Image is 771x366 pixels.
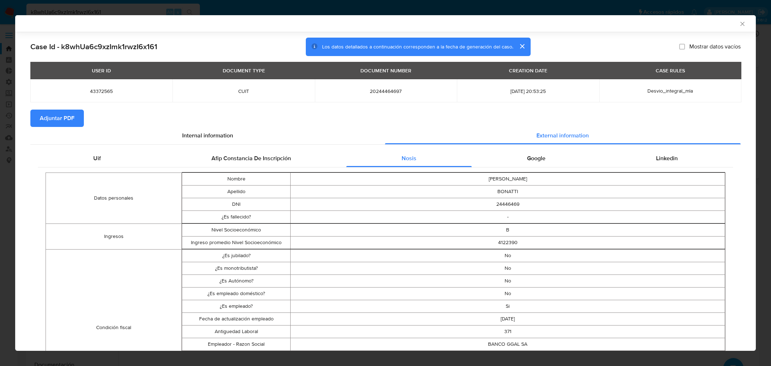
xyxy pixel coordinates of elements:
[356,64,416,77] div: DOCUMENT NUMBER
[182,312,291,325] td: Fecha de actualización empleado
[182,210,291,223] td: ¿Es fallecido?
[40,110,74,126] span: Adjuntar PDF
[536,131,589,140] span: External information
[322,43,513,50] span: Los datos detallados a continuación corresponden a la fecha de generación del caso.
[291,173,725,185] td: [PERSON_NAME]
[182,198,291,210] td: DNI
[689,43,741,50] span: Mostrar datos vacíos
[291,350,725,363] td: 33537186009
[513,38,531,55] button: cerrar
[505,64,552,77] div: CREATION DATE
[291,274,725,287] td: No
[46,173,182,224] td: Datos personales
[739,20,745,27] button: Cerrar ventana
[656,154,678,162] span: Linkedin
[182,274,291,287] td: ¿Es Autónomo?
[39,88,164,94] span: 43372565
[527,154,545,162] span: Google
[679,44,685,50] input: Mostrar datos vacíos
[182,287,291,300] td: ¿Es empleado doméstico?
[291,210,725,223] td: -
[182,262,291,274] td: ¿Es monotributista?
[647,87,693,94] span: Desvio_integral_mla
[291,325,725,338] td: 371
[38,150,733,167] div: Detailed external info
[30,42,157,51] h2: Case Id - k8whUa6c9xzImk1rwzI6x161
[182,131,233,140] span: Internal information
[30,127,741,144] div: Detailed info
[182,185,291,198] td: Apellido
[211,154,291,162] span: Afip Constancia De Inscripción
[651,64,689,77] div: CASE RULES
[182,173,291,185] td: Nombre
[182,325,291,338] td: Antiguedad Laboral
[291,312,725,325] td: [DATE]
[182,224,291,236] td: Nivel Socioeconómico
[402,154,416,162] span: Nosis
[291,262,725,274] td: No
[182,249,291,262] td: ¿Es jubilado?
[181,88,306,94] span: CUIT
[291,185,725,198] td: BONATTI
[291,236,725,249] td: 4122390
[182,300,291,312] td: ¿Es empleado?
[218,64,269,77] div: DOCUMENT TYPE
[466,88,590,94] span: [DATE] 20:53:25
[291,198,725,210] td: 24446469
[291,338,725,350] td: BANCO GGAL SA
[30,110,84,127] button: Adjuntar PDF
[291,300,725,312] td: Si
[291,249,725,262] td: No
[182,338,291,350] td: Empleador - Razon Social
[324,88,448,94] span: 20244464697
[46,224,182,249] td: Ingresos
[15,15,756,351] div: closure-recommendation-modal
[93,154,101,162] span: Uif
[291,287,725,300] td: No
[291,224,725,236] td: B
[182,350,291,363] td: Empleador - CUIT
[182,236,291,249] td: Ingreso promedio Nivel Socioeconómico
[87,64,115,77] div: USER ID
